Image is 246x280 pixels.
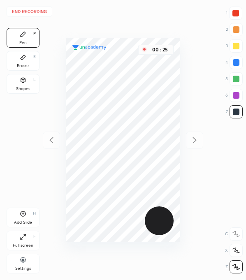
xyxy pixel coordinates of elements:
div: 5 [225,72,243,86]
div: Pen [19,41,27,45]
button: End recording [7,7,52,16]
div: 00 : 25 [150,47,170,53]
div: Eraser [17,64,29,68]
div: 2 [226,23,243,36]
div: 3 [226,39,243,53]
div: Shapes [16,87,30,91]
div: Z [225,260,243,273]
div: Full screen [13,243,33,248]
div: E [33,55,36,59]
div: Settings [15,266,31,271]
div: P [33,32,36,36]
div: C [225,227,243,241]
div: F [33,234,36,238]
div: X [225,244,243,257]
div: L [33,78,36,82]
div: H [33,211,36,215]
div: Add Slide [14,220,32,224]
div: 6 [225,89,243,102]
div: 1 [226,7,242,20]
img: logo.38c385cc.svg [72,45,107,50]
div: 7 [226,105,243,118]
div: 4 [225,56,243,69]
